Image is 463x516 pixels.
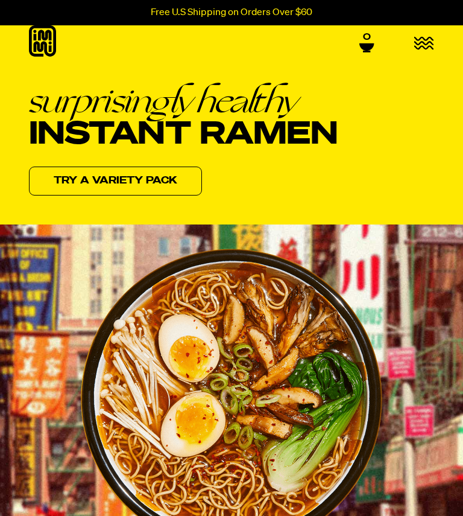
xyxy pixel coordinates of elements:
[363,32,371,43] span: 0
[29,83,338,118] em: surprisingly healthy
[29,167,202,196] a: Try a variety pack
[151,7,312,18] p: Free U.S Shipping on Orders Over $60
[29,83,338,152] h1: Instant Ramen
[359,32,374,53] a: 0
